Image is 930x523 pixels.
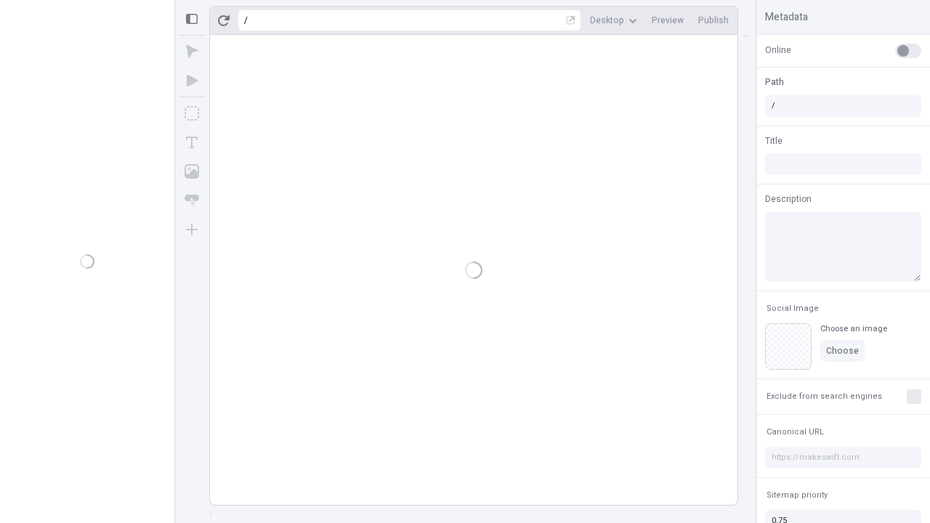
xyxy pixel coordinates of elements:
button: Social Image [764,300,822,317]
button: Box [179,100,205,126]
span: Social Image [767,303,819,314]
span: Title [765,134,783,147]
button: Sitemap priority [764,487,830,504]
span: Sitemap priority [767,490,828,500]
span: Preview [652,15,684,26]
button: Image [179,158,205,185]
button: Exclude from search engines [764,388,885,405]
span: Publish [698,15,729,26]
button: Button [179,187,205,214]
span: Choose [826,345,859,357]
span: Online [765,44,791,57]
button: Choose [820,340,865,362]
button: Desktop [584,9,643,31]
button: Preview [646,9,690,31]
button: Text [179,129,205,155]
span: Description [765,192,812,206]
span: Exclude from search engines [767,391,882,402]
span: Desktop [590,15,624,26]
span: Path [765,76,784,89]
span: Canonical URL [767,426,824,437]
button: Canonical URL [764,423,827,441]
input: https://makeswift.com [765,447,921,469]
div: / [244,15,248,26]
div: Choose an image [820,323,887,334]
button: Publish [692,9,735,31]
